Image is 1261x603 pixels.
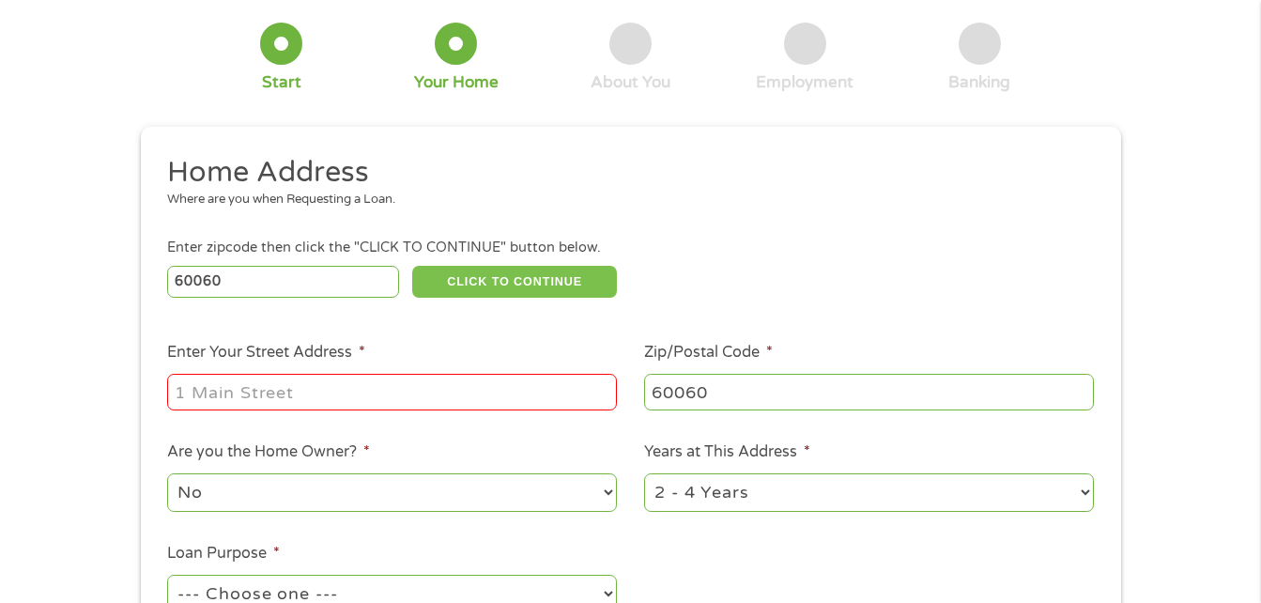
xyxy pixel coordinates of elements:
button: CLICK TO CONTINUE [412,266,617,298]
div: Employment [756,72,853,93]
label: Zip/Postal Code [644,343,773,363]
label: Enter Your Street Address [167,343,365,363]
div: Start [262,72,301,93]
div: Where are you when Requesting a Loan. [167,191,1080,209]
label: Are you the Home Owner? [167,442,370,462]
input: 1 Main Street [167,374,617,410]
div: Your Home [414,72,499,93]
div: Enter zipcode then click the "CLICK TO CONTINUE" button below. [167,238,1093,258]
div: Banking [948,72,1010,93]
input: Enter Zipcode (e.g 01510) [167,266,399,298]
div: About You [591,72,670,93]
h2: Home Address [167,154,1080,192]
label: Years at This Address [644,442,810,462]
label: Loan Purpose [167,544,280,564]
